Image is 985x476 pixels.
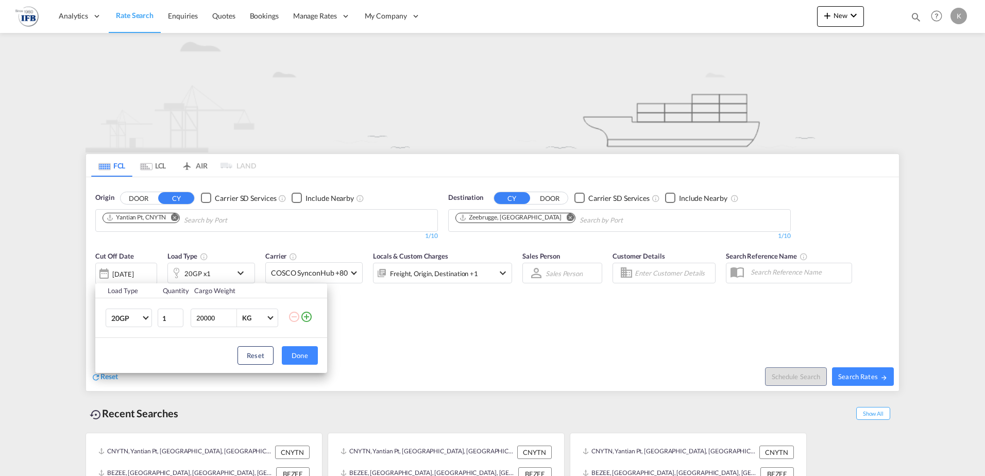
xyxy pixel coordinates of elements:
button: Done [282,346,318,365]
div: KG [242,314,251,322]
input: Qty [158,309,183,327]
th: Load Type [95,283,157,298]
th: Quantity [157,283,189,298]
md-icon: icon-plus-circle-outline [300,311,313,323]
div: Cargo Weight [194,286,282,295]
md-icon: icon-minus-circle-outline [288,311,300,323]
button: Reset [237,346,274,365]
input: Enter Weight [195,309,236,327]
md-select: Choose: 20GP [106,309,152,327]
span: 20GP [111,313,141,324]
